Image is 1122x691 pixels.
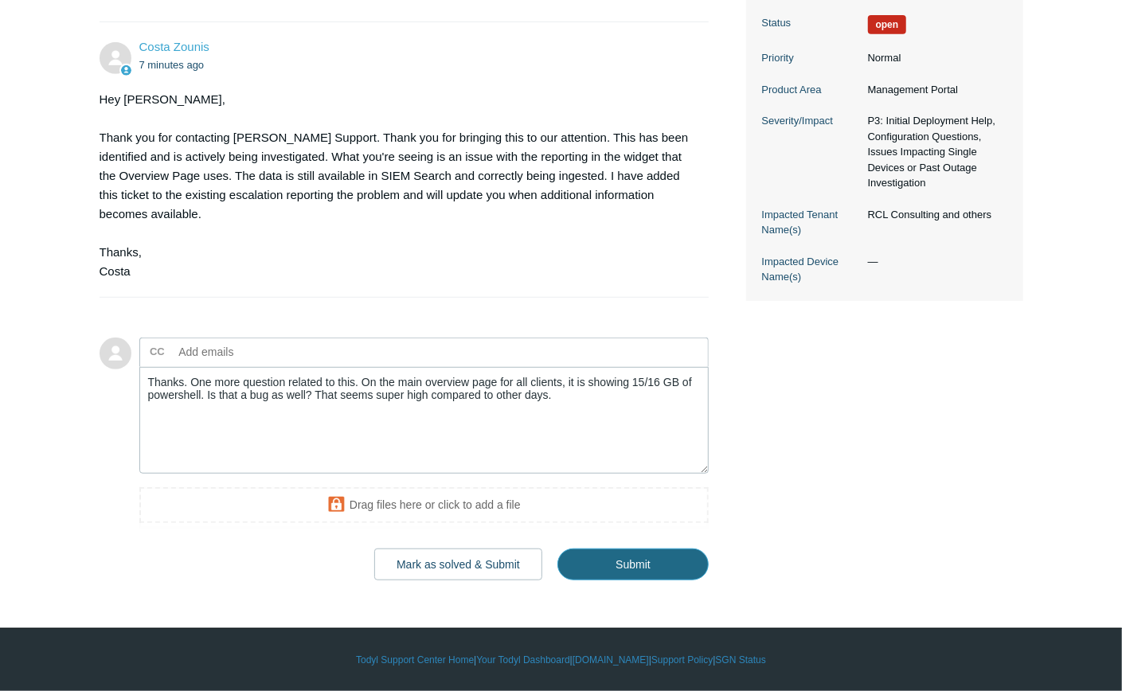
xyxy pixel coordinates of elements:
[150,340,165,364] label: CC
[651,653,713,667] a: Support Policy
[173,340,344,364] input: Add emails
[374,549,542,580] button: Mark as solved & Submit
[860,113,1007,191] dd: P3: Initial Deployment Help, Configuration Questions, Issues Impacting Single Devices or Past Out...
[762,50,860,66] dt: Priority
[356,653,474,667] a: Todyl Support Center Home
[573,653,649,667] a: [DOMAIN_NAME]
[139,59,205,71] time: 10/16/2025, 14:35
[762,15,860,31] dt: Status
[860,82,1007,98] dd: Management Portal
[716,653,766,667] a: SGN Status
[139,367,710,474] textarea: Add your reply
[476,653,569,667] a: Your Todyl Dashboard
[557,549,709,580] input: Submit
[762,82,860,98] dt: Product Area
[860,254,1007,270] dd: —
[868,15,907,34] span: We are working on a response for you
[762,254,860,285] dt: Impacted Device Name(s)
[762,207,860,238] dt: Impacted Tenant Name(s)
[762,113,860,129] dt: Severity/Impact
[860,50,1007,66] dd: Normal
[100,90,694,281] div: Hey [PERSON_NAME], Thank you for contacting [PERSON_NAME] Support. Thank you for bringing this to...
[139,40,209,53] a: Costa Zounis
[860,207,1007,223] dd: RCL Consulting and others
[100,653,1023,667] div: | | | |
